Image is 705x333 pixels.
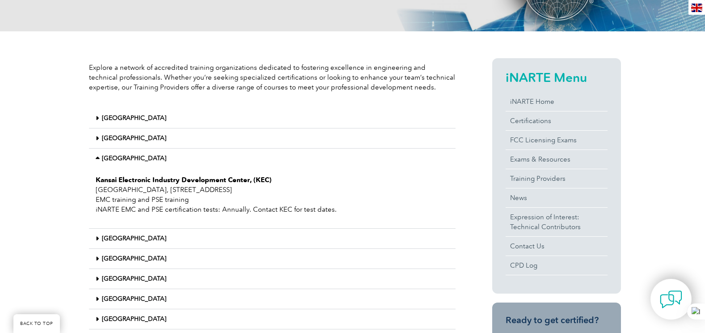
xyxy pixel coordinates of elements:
div: [GEOGRAPHIC_DATA] [89,149,456,168]
a: [GEOGRAPHIC_DATA] [102,295,166,303]
a: [GEOGRAPHIC_DATA] [102,134,166,142]
strong: Kansai Electronic Industry Development Center, (KEC) [96,176,271,184]
a: Training Providers [506,169,608,188]
a: News [506,188,608,207]
a: [GEOGRAPHIC_DATA] [102,114,166,122]
a: Contact Us [506,237,608,256]
a: [GEOGRAPHIC_DATA] [102,255,166,262]
h2: iNARTE Menu [506,70,608,85]
a: [GEOGRAPHIC_DATA] [102,154,166,162]
a: Expression of Interest:Technical Contributors [506,208,608,236]
a: Certifications [506,111,608,130]
a: FCC Licensing Exams [506,131,608,149]
img: en [691,4,702,12]
a: iNARTE Home [506,92,608,111]
a: BACK TO TOP [13,314,60,333]
div: [GEOGRAPHIC_DATA] [89,289,456,309]
p: Explore a network of accredited training organizations dedicated to fostering excellence in engin... [89,63,456,92]
h3: Ready to get certified? [506,315,608,326]
a: CPD Log [506,256,608,275]
a: [GEOGRAPHIC_DATA] [102,235,166,242]
div: [GEOGRAPHIC_DATA] [89,128,456,149]
div: [GEOGRAPHIC_DATA] [89,269,456,289]
div: [GEOGRAPHIC_DATA] [89,249,456,269]
div: [GEOGRAPHIC_DATA] [89,108,456,128]
img: contact-chat.png [660,288,682,311]
div: [GEOGRAPHIC_DATA] [89,229,456,249]
p: [GEOGRAPHIC_DATA], [STREET_ADDRESS] EMC training and PSE training iNARTE EMC and PSE certificatio... [96,175,449,214]
a: [GEOGRAPHIC_DATA] [102,275,166,282]
a: Exams & Resources [506,150,608,169]
a: [GEOGRAPHIC_DATA] [102,315,166,323]
div: [GEOGRAPHIC_DATA] [89,168,456,229]
div: [GEOGRAPHIC_DATA] [89,309,456,329]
